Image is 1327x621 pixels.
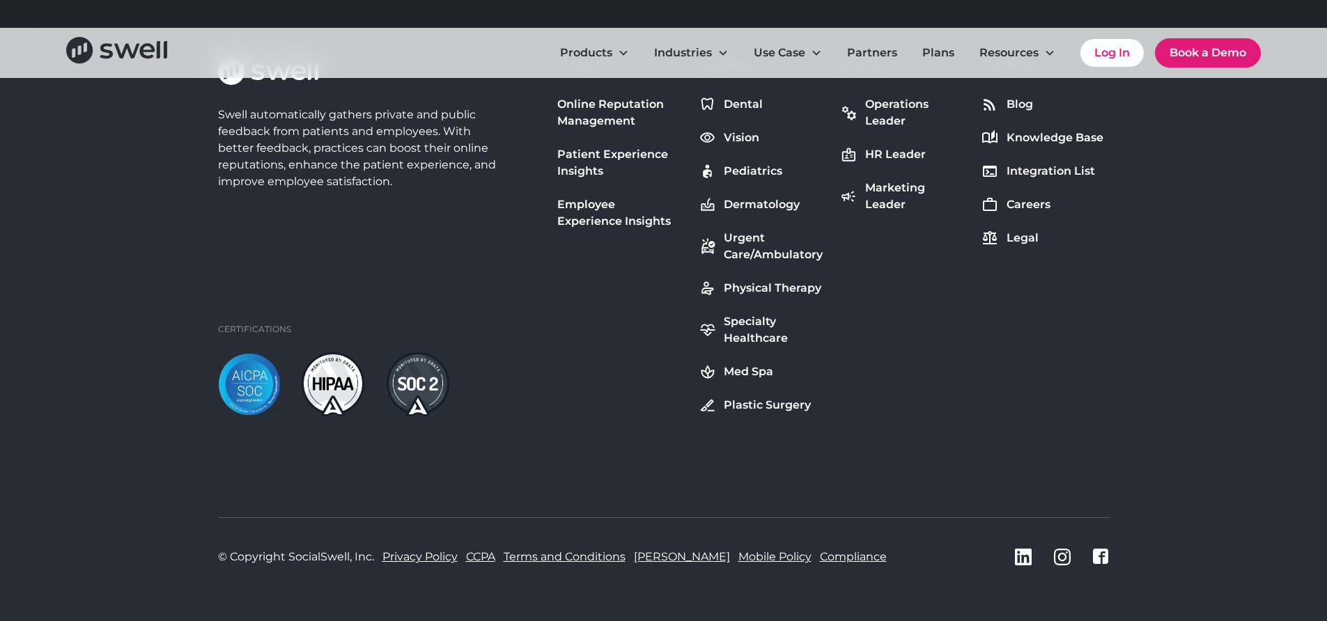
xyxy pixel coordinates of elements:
[865,146,926,163] div: HR Leader
[634,549,730,565] a: [PERSON_NAME]
[911,39,965,67] a: Plans
[1080,39,1144,67] a: Log In
[557,96,682,129] div: Online Reputation Management
[979,160,1106,182] a: Integration List
[554,194,685,233] a: Employee Experience Insights
[1007,96,1033,113] div: Blog
[738,549,812,565] a: Mobile Policy
[148,377,226,407] input: Submit
[1007,129,1103,146] div: Knowledge Base
[560,45,612,61] div: Products
[1007,230,1039,246] div: Legal
[979,45,1039,61] div: Resources
[865,96,965,129] div: Operations Leader
[387,352,449,416] img: soc2-dark.png
[1007,163,1095,180] div: Integration List
[979,93,1106,116] a: Blog
[557,146,682,180] div: Patient Experience Insights
[66,37,167,68] a: home
[820,549,887,565] a: Compliance
[696,394,826,416] a: Plastic Surgery
[979,127,1106,149] a: Knowledge Base
[979,194,1106,216] a: Careers
[724,96,763,113] div: Dental
[1155,38,1261,68] a: Book a Demo
[696,361,826,383] a: Med Spa
[743,39,833,67] div: Use Case
[724,363,773,380] div: Med Spa
[696,194,826,216] a: Dermatology
[837,177,968,216] a: Marketing Leader
[1,238,325,258] a: Mobile Terms of Service
[218,549,374,565] div: © Copyright SocialSwell, Inc.
[696,310,826,349] a: Specialty Healthcare
[654,45,712,61] div: Industries
[549,39,640,67] div: Products
[382,549,458,565] a: Privacy Policy
[696,277,826,299] a: Physical Therapy
[554,93,685,132] a: Online Reputation Management
[696,93,826,116] a: Dental
[643,39,740,67] div: Industries
[724,196,800,213] div: Dermatology
[557,196,682,230] div: Employee Experience Insights
[754,45,805,61] div: Use Case
[724,163,782,180] div: Pediatrics
[979,227,1106,249] a: Legal
[696,160,826,182] a: Pediatrics
[218,107,502,190] div: Swell automatically gathers private and public feedback from patients and employees. With better ...
[187,114,274,127] span: Phone number
[837,93,968,132] a: Operations Leader
[302,352,364,416] img: hipaa-light.png
[724,230,823,263] div: Urgent Care/Ambulatory
[466,549,495,565] a: CCPA
[836,39,908,67] a: Partners
[865,180,965,213] div: Marketing Leader
[696,227,826,266] a: Urgent Care/Ambulatory
[43,248,95,258] a: Privacy Policy
[504,549,626,565] a: Terms and Conditions
[968,39,1066,67] div: Resources
[724,397,811,414] div: Plastic Surgery
[724,280,821,297] div: Physical Therapy
[1007,196,1050,213] div: Careers
[724,313,823,347] div: Specialty Healthcare
[837,143,968,166] a: HR Leader
[724,129,759,146] div: Vision
[554,143,685,182] a: Patient Experience Insights
[696,127,826,149] a: Vision
[218,323,291,336] div: Certifications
